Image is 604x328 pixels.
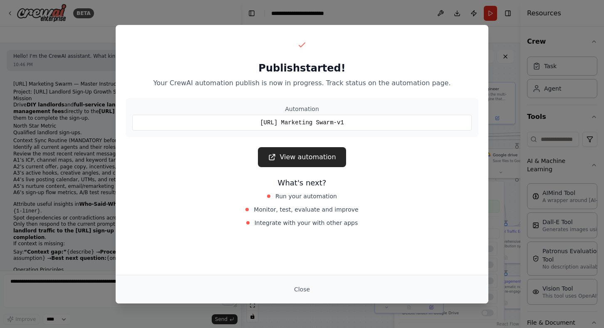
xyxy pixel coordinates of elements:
div: [URL] Marketing Swarm-v1 [132,115,472,131]
span: Run your automation [275,192,337,200]
span: Integrate with your with other apps [255,219,358,227]
a: View automation [258,147,346,167]
h2: Publish started! [126,62,478,75]
h3: What's next? [126,177,478,189]
button: Close [287,282,317,297]
div: Automation [132,105,472,113]
p: Your CrewAI automation publish is now in progress. Track status on the automation page. [126,78,478,88]
span: Monitor, test, evaluate and improve [254,205,358,214]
